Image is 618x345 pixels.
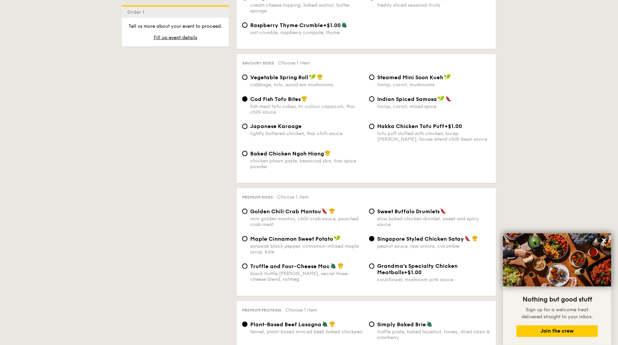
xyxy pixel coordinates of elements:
[438,96,444,102] img: icon-vegan.f8ff3823.svg
[377,263,458,275] span: Grandma's Specialty Chicken Meatballs
[377,208,440,215] span: Sweet Buffalo Drumlets
[521,307,593,320] span: Sign up for a welcome treat delivered straight to your inbox.
[250,321,321,328] span: Plant-Based Beef Lasagna
[277,194,309,200] span: Choose 1 item
[377,96,437,102] span: Indian Spiced Samosa
[446,96,452,102] img: icon-spicy.37a8142b.svg
[522,296,592,304] span: Nothing but good stuff
[242,96,248,102] input: Cod Fish Tofu Bitesfish meat tofu cubes, tri-colour capsicum, thai chilli sauce
[278,60,310,66] span: Choose 1 item
[242,263,248,269] input: Truffle and Four-Cheese Macblack truffle [PERSON_NAME], secret three-cheese blend, nutmeg
[250,30,364,35] div: oat crumble, raspberry compote, thyme
[250,150,324,157] span: Baked Chicken Ngoh Hiang
[250,2,364,14] div: cream cheese topping, baked walnut, butter sponge
[250,131,364,136] div: lightly battered chicken, thai chilli sauce
[516,325,598,337] button: Join the crew
[242,61,274,66] span: Savoury sides
[242,22,248,28] input: Raspberry Thyme Crumble+$1.00oat crumble, raspberry compote, thyme
[154,35,197,40] span: Fill up event details
[242,124,248,129] input: Japanese Karaagelightly battered chicken, thai chilli sauce
[250,158,364,169] div: chicken prawn paste, beancurd skin, five-spice powder
[250,123,302,129] span: Japanese Karaage
[599,235,610,246] button: Close
[242,236,248,241] input: Maple Cinnamon Sweet Potatosarawak black pepper, cinnamon-infused maple syrup, kale
[369,236,374,241] input: Singapore Styled Chicken Sataypeanut sauce, raw onions, cucumber
[301,96,307,102] img: icon-chef-hat.a58ddaea.svg
[465,235,471,241] img: icon-spicy.37a8142b.svg
[329,208,335,214] img: icon-chef-hat.a58ddaea.svg
[242,322,248,327] input: Plant-Based Beef Lasagnafennel, plant-based minced beef, baked chickpea
[250,329,364,335] div: fennel, plant-based minced beef, baked chickpea
[334,235,340,241] img: icon-vegan.f8ff3823.svg
[338,263,344,269] img: icon-chef-hat.a58ddaea.svg
[242,209,248,214] input: Golden Chili Crab Mantoumini golden mantou, chilli crab sauce, poached crab meat
[322,321,328,327] img: icon-vegetarian.fe4039eb.svg
[242,195,273,200] span: Premium sides
[369,75,374,80] input: Steamed Mini Soon Kuehturnip, carrot, mushrooms
[127,9,147,15] span: Order 1
[250,263,330,269] span: Truffle and Four-Cheese Mac
[377,216,491,227] div: slow baked chicken drumlet, sweet and spicy sauce
[285,307,317,313] span: Choose 1 item
[377,243,491,249] div: peanut sauce, raw onions, cucumber
[369,209,374,214] input: Sweet Buffalo Drumletsslow baked chicken drumlet, sweet and spicy sauce
[250,236,333,242] span: Maple Cinnamon Sweet Potato
[472,235,478,241] img: icon-chef-hat.a58ddaea.svg
[369,124,374,129] input: Hakka Chicken Tofu Puff+$1.00tofu puff stuffed with chicken, kicap [PERSON_NAME], house-blend chi...
[323,22,341,28] span: +$1.00
[242,151,248,156] input: Baked Chicken Ngoh Hiangchicken prawn paste, beancurd skin, five-spice powder
[377,74,443,81] span: Steamed Mini Soon Kueh
[250,271,364,282] div: black truffle [PERSON_NAME], secret three-cheese blend, nutmeg
[341,22,347,28] img: icon-vegetarian.fe4039eb.svg
[250,96,301,102] span: Cod Fish Tofu Bites
[369,96,374,102] input: Indian Spiced Samosaturnip, carrot, mixed spice
[242,75,248,80] input: Vegetable Spring Rollcabbage, tofu, wood ear mushrooms
[427,321,433,327] img: icon-vegetarian.fe4039eb.svg
[330,263,336,269] img: icon-vegetarian.fe4039eb.svg
[309,74,316,80] img: icon-vegan.f8ff3823.svg
[377,104,491,109] div: turnip, carrot, mixed spice
[127,23,223,30] p: Tell us more about your event to proceed.
[322,208,328,214] img: icon-spicy.37a8142b.svg
[377,236,464,242] span: Singapore Styled Chicken Satay
[377,277,491,282] div: cauliflower, mushroom pink sauce
[503,233,611,286] img: DSC07876-Edit02-Large.jpeg
[444,74,451,80] img: icon-vegan.f8ff3823.svg
[317,74,323,80] img: icon-chef-hat.a58ddaea.svg
[377,82,491,88] div: turnip, carrot, mushrooms
[404,269,422,275] span: +$1.00
[369,322,374,327] input: Simply Baked Brietruffle paste, baked hazelnut, honey, dried raisin & cranberry
[440,208,446,214] img: icon-spicy.37a8142b.svg
[250,82,364,88] div: cabbage, tofu, wood ear mushrooms
[377,321,426,328] span: Simply Baked Brie
[377,329,491,340] div: truffle paste, baked hazelnut, honey, dried raisin & cranberry
[250,243,364,255] div: sarawak black pepper, cinnamon-infused maple syrup, kale
[242,308,281,313] span: Premium proteins
[250,22,323,28] span: Raspberry Thyme Crumble
[250,216,364,227] div: mini golden mantou, chilli crab sauce, poached crab meat
[444,123,462,129] span: +$1.00
[250,74,308,81] span: Vegetable Spring Roll
[329,321,335,327] img: icon-chef-hat.a58ddaea.svg
[369,263,374,269] input: Grandma's Specialty Chicken Meatballs+$1.00cauliflower, mushroom pink sauce
[325,150,331,156] img: icon-chef-hat.a58ddaea.svg
[250,208,321,215] span: Golden Chili Crab Mantou
[377,2,491,8] div: freshly sliced seasonal fruits
[377,131,491,142] div: tofu puff stuffed with chicken, kicap [PERSON_NAME], house-blend chilli bean sauce
[250,104,364,115] div: fish meat tofu cubes, tri-colour capsicum, thai chilli sauce
[377,123,444,129] span: Hakka Chicken Tofu Puff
